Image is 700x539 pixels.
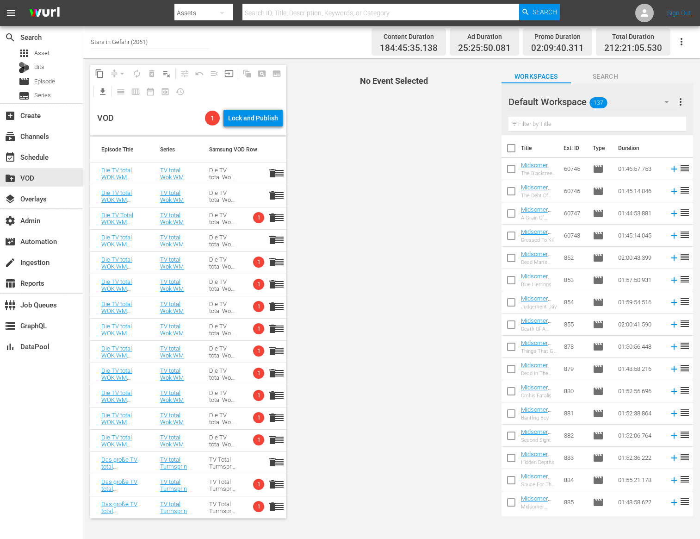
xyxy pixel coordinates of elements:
svg: Add to Schedule [669,342,679,352]
a: Die TV total WOK WM 2013 [101,389,132,410]
a: Das große TV total Turmspringen 2007 [101,501,138,528]
a: Midsomer Murders S23 E02: The Debt Of Lies [521,184,554,212]
span: Episode [593,319,604,330]
a: TV total Wok WM [160,412,184,426]
span: reorder [274,368,285,379]
a: TV total Wok WM [160,389,184,403]
a: Die TV total WOK WM 2003 [101,167,132,188]
div: TV Total Turmspringen [DATE] - [DATE] [209,478,236,492]
a: TV total Turmspringen [160,478,197,492]
div: Die TV total Wok WM [DATE] - [DATE] [209,234,236,248]
span: reorder [679,474,690,485]
td: 885 [560,491,589,514]
a: Midsomer Murders S08 E05: Second Sight [521,428,554,456]
span: playlist_remove_outlined [162,69,171,78]
svg: Add to Schedule [669,275,679,285]
a: Die TV total WOK WM 2015 [101,434,132,455]
a: Die TV total WOK WM 2010 [101,323,132,344]
button: Lock and Publish [223,110,283,126]
td: 60748 [560,225,589,247]
button: delete [267,168,278,179]
span: 1 [253,479,264,490]
span: Day Calendar View [110,83,128,101]
svg: Add to Schedule [669,497,679,508]
td: 01:59:54.516 [614,291,665,313]
a: Midsomer Murders S08 E03: Orchis Fatalis [521,384,554,412]
span: delete [267,323,278,334]
a: Midsomer Murders S08 E01: Things That Go Bump In The Night [521,339,554,381]
div: Lock and Publish [228,110,278,126]
td: 01:52:36.222 [614,447,665,469]
div: Promo Duration [531,30,584,43]
td: 01:52:56.696 [614,380,665,402]
a: Midsomer Murders S08 E07: Sauce For The Goose [521,473,554,508]
span: Episode [19,76,30,87]
td: 01:48:58.622 [614,491,665,514]
td: 852 [560,247,589,269]
a: Midsomer Murders S23 E01: The Blacktrees Prophecy [521,162,554,196]
span: reorder [274,501,285,512]
span: Asset [34,49,50,58]
button: delete [267,301,278,312]
svg: Add to Schedule [669,408,679,419]
span: delete [267,212,278,223]
td: 01:45:14.045 [614,225,665,247]
span: Create Search Block [254,66,269,81]
span: reorder [274,190,285,201]
div: Dressed To Kill [521,237,557,243]
span: menu [6,7,17,19]
a: Das große TV total Turmspringen 2005 [101,478,138,506]
span: reorder [274,457,285,468]
td: 878 [560,336,589,358]
th: Title [521,135,558,161]
span: reorder [274,479,285,490]
span: Overlays [5,194,16,205]
button: delete [267,368,278,379]
span: reorder [679,407,690,418]
span: input [224,69,234,78]
a: Midsomer Murders S03 E03: Judgement Day [521,295,554,330]
span: delete [267,479,278,490]
span: Ingestion [5,257,16,268]
a: TV total Turmspringen [160,501,197,514]
svg: Add to Schedule [669,297,679,307]
div: Ad Duration [458,30,511,43]
span: Copy Lineup [92,66,107,81]
td: 881 [560,402,589,425]
span: Month Calendar View [143,84,158,99]
svg: Add to Schedule [669,231,679,241]
button: delete [267,434,278,445]
span: 1 [253,279,264,290]
span: reorder [274,323,285,334]
th: Type [587,135,613,161]
span: 25:25:50.081 [458,43,511,54]
div: Things That Go Bump In The Night [521,348,557,354]
span: 1 [253,434,264,445]
span: reorder [679,163,690,174]
span: Customize Events [174,65,192,83]
div: VOD [97,113,114,123]
span: Episode [593,230,604,241]
td: 01:52:38.864 [614,402,665,425]
span: reorder [274,257,285,268]
span: 137 [589,93,607,113]
th: Episode Title [90,137,149,163]
span: 1 [253,501,264,512]
td: 60747 [560,202,589,225]
a: TV total Wok WM [160,234,184,248]
button: delete [267,457,278,468]
div: Die TV total Wok WM [DATE] - [DATE] [209,256,236,270]
a: Die TV total WOK WM 2006 [101,234,132,255]
a: Midsomer Murders S23 E04: Dressed To Kill [521,228,556,256]
span: reorder [274,168,285,179]
span: reorder [274,412,285,423]
span: Revert to Primary Episode [192,66,207,81]
td: 884 [560,469,589,491]
span: Series [34,91,51,100]
span: Episode [593,252,604,263]
h4: No Event Selected [303,76,485,86]
span: 1 [253,390,264,401]
span: Episode [593,386,604,397]
a: TV total Wok WM [160,189,184,203]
